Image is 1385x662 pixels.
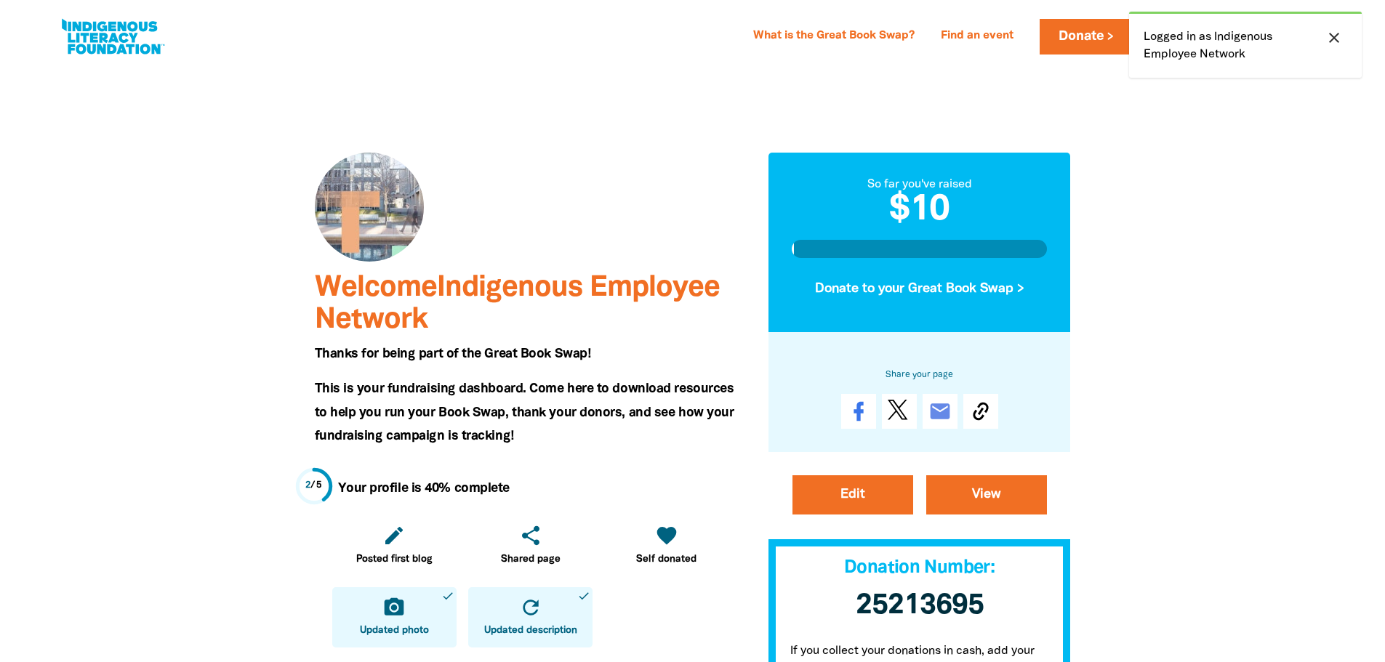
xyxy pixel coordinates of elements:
span: Self donated [636,552,696,567]
button: close [1321,28,1347,47]
a: Donate [1040,19,1131,55]
a: email [923,394,958,429]
span: Welcome Indigenous Employee Network [315,275,720,334]
div: So far you've raised [792,176,1048,193]
strong: Your profile is 40% complete [338,483,510,494]
i: edit [382,524,406,547]
div: / 5 [305,479,322,493]
i: email [928,400,952,423]
span: Donation Number: [844,560,995,576]
div: Logged in as Indigenous Employee Network [1129,12,1362,78]
button: Donate to your Great Book Swap > [792,269,1048,308]
a: editPosted first blog [332,515,457,576]
span: Shared page [501,552,561,567]
span: Updated photo [360,623,429,638]
a: camera_altUpdated photodone [332,587,457,647]
i: done [577,589,590,602]
a: Edit [792,475,913,514]
a: Post [882,394,917,429]
a: shareShared page [468,515,593,576]
i: camera_alt [382,596,406,619]
span: Thanks for being part of the Great Book Swap! [315,348,591,360]
button: Copy Link [963,394,998,429]
a: favoriteSelf donated [604,515,728,576]
i: favorite [655,524,678,547]
i: share [519,524,542,547]
a: Find an event [932,25,1022,48]
span: Updated description [484,623,577,638]
span: Posted first blog [356,552,433,567]
span: 2 [305,481,311,490]
span: This is your fundraising dashboard. Come here to download resources to help you run your Book Swa... [315,383,734,442]
i: refresh [519,596,542,619]
span: 25213695 [856,592,984,619]
a: What is the Great Book Swap? [744,25,923,48]
a: refreshUpdated descriptiondone [468,587,593,647]
a: View [926,475,1047,514]
i: done [441,589,454,602]
h6: Share your page [792,366,1048,382]
i: close [1325,29,1343,47]
h2: $10 [792,193,1048,228]
a: Share [841,394,876,429]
